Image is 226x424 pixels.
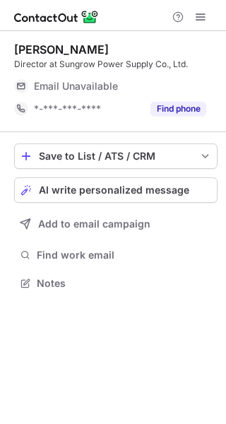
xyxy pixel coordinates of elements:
[14,143,218,169] button: save-profile-one-click
[39,184,189,196] span: AI write personalized message
[14,177,218,203] button: AI write personalized message
[38,218,150,230] span: Add to email campaign
[39,151,193,162] div: Save to List / ATS / CRM
[14,245,218,265] button: Find work email
[34,80,118,93] span: Email Unavailable
[14,8,99,25] img: ContactOut v5.3.10
[37,249,212,261] span: Find work email
[37,277,212,290] span: Notes
[150,102,206,116] button: Reveal Button
[14,58,218,71] div: Director at Sungrow Power Supply Co., Ltd.
[14,211,218,237] button: Add to email campaign
[14,42,109,57] div: [PERSON_NAME]
[14,273,218,293] button: Notes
